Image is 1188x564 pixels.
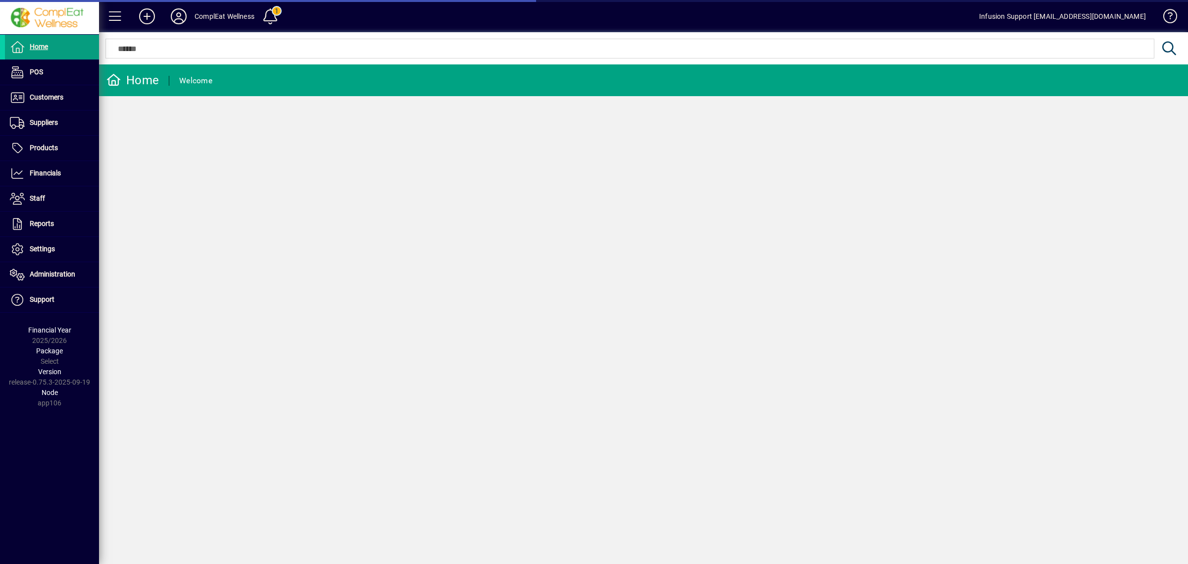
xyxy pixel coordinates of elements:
span: Financial Year [28,326,71,334]
a: POS [5,60,99,85]
div: Home [106,72,159,88]
span: Suppliers [30,118,58,126]
span: Settings [30,245,55,253]
span: Customers [30,93,63,101]
div: ComplEat Wellness [195,8,254,24]
span: Products [30,144,58,152]
span: Package [36,347,63,355]
button: Add [131,7,163,25]
span: Home [30,43,48,51]
span: Support [30,295,54,303]
span: Version [38,368,61,376]
a: Financials [5,161,99,186]
a: Reports [5,212,99,236]
button: Profile [163,7,195,25]
a: Customers [5,85,99,110]
a: Administration [5,262,99,287]
span: Reports [30,220,54,227]
div: Welcome [179,73,212,89]
a: Suppliers [5,111,99,135]
span: Node [42,389,58,396]
a: Knowledge Base [1156,2,1176,34]
span: Administration [30,270,75,278]
span: Staff [30,194,45,202]
a: Settings [5,237,99,262]
span: Financials [30,169,61,177]
a: Support [5,287,99,312]
a: Staff [5,186,99,211]
span: POS [30,68,43,76]
div: Infusion Support [EMAIL_ADDRESS][DOMAIN_NAME] [979,8,1146,24]
a: Products [5,136,99,161]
